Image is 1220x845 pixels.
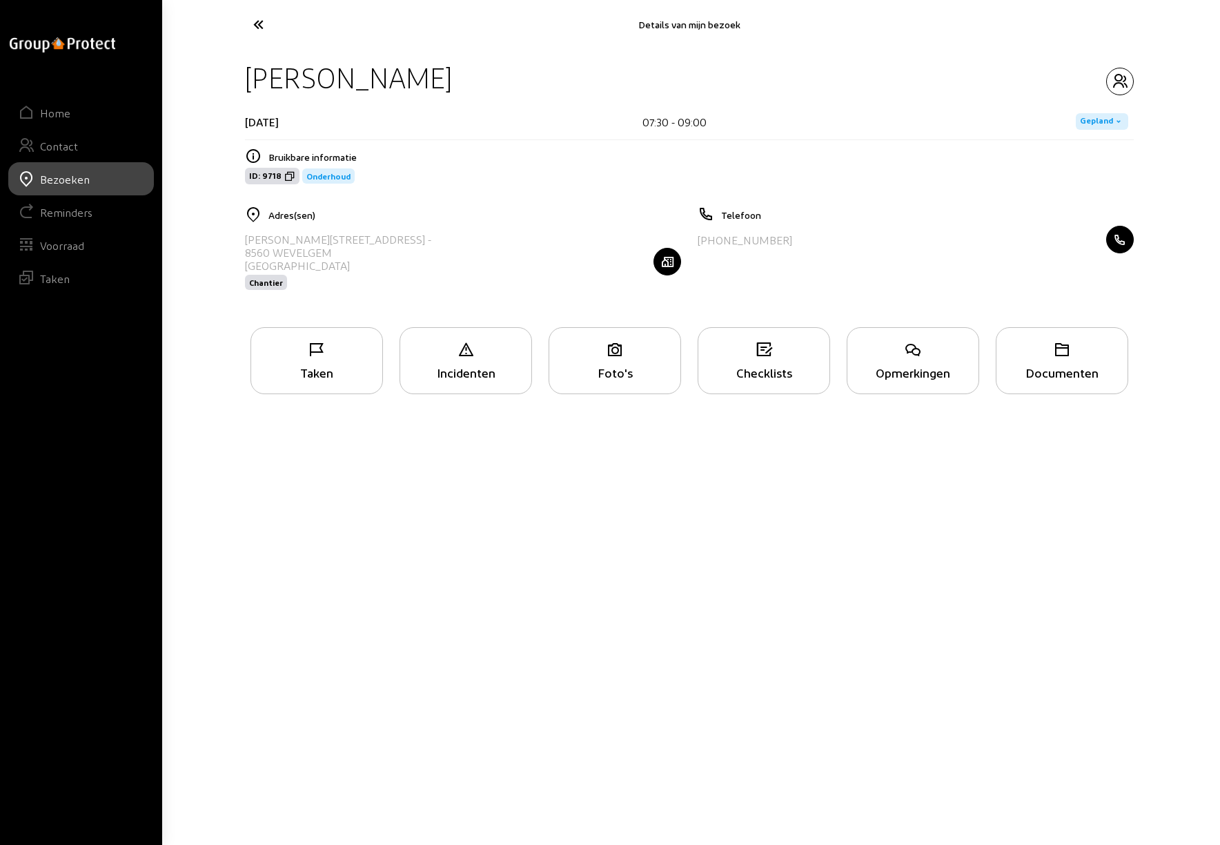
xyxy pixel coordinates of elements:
[8,262,154,295] a: Taken
[40,139,78,153] div: Contact
[996,365,1128,380] div: Documenten
[40,239,84,252] div: Voorraad
[8,162,154,195] a: Bezoeken
[268,209,681,221] h5: Adres(sen)
[400,365,531,380] div: Incidenten
[386,19,993,30] div: Details van mijn bezoek
[306,171,351,181] span: Onderhoud
[8,195,154,229] a: Reminders
[249,278,283,287] span: Chantier
[245,115,279,128] div: [DATE]
[698,233,792,246] div: [PHONE_NUMBER]
[642,115,707,128] div: 07:30 - 09:00
[8,229,154,262] a: Voorraad
[8,96,154,129] a: Home
[245,259,431,272] div: [GEOGRAPHIC_DATA]
[268,151,1134,163] h5: Bruikbare informatie
[249,171,282,182] span: ID: 9718
[8,129,154,162] a: Contact
[245,233,431,246] div: [PERSON_NAME][STREET_ADDRESS] -
[10,37,115,52] img: logo-oneline.png
[40,206,92,219] div: Reminders
[245,60,452,95] div: [PERSON_NAME]
[40,272,70,285] div: Taken
[245,246,431,259] div: 8560 WEVELGEM
[549,365,680,380] div: Foto's
[1080,116,1113,127] span: Gepland
[721,209,1134,221] h5: Telefoon
[847,365,978,380] div: Opmerkingen
[40,106,70,119] div: Home
[251,365,382,380] div: Taken
[698,365,829,380] div: Checklists
[40,173,90,186] div: Bezoeken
